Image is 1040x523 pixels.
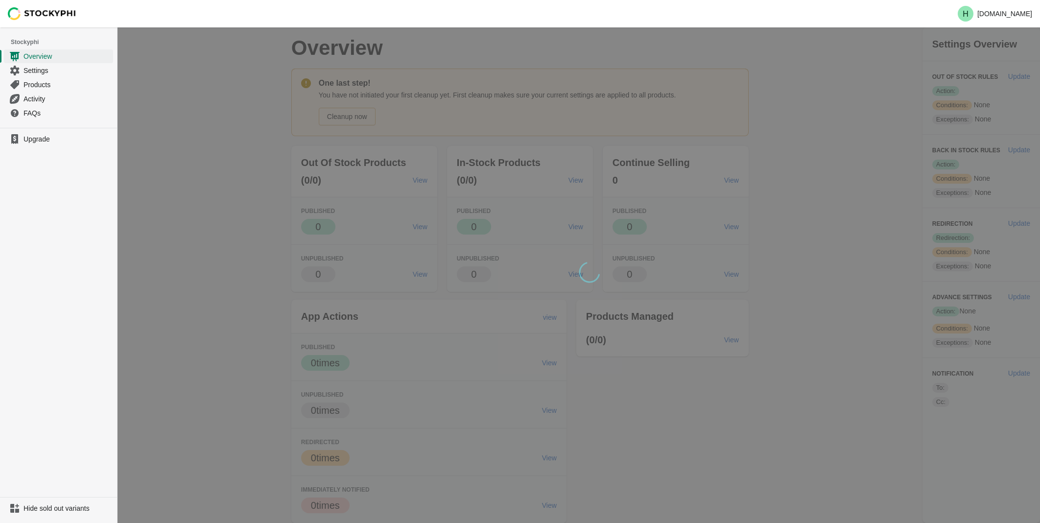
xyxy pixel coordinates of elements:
a: Upgrade [4,132,113,146]
a: Hide sold out variants [4,501,113,515]
a: Products [4,77,113,92]
span: Upgrade [24,134,111,144]
span: Stockyphi [11,37,117,47]
span: Settings [24,66,111,75]
span: Overview [24,51,111,61]
span: Activity [24,94,111,104]
a: FAQs [4,106,113,120]
span: Avatar with initials H [958,6,973,22]
p: [DOMAIN_NAME] [977,10,1032,18]
span: FAQs [24,108,111,118]
a: Overview [4,49,113,63]
span: Products [24,80,111,90]
span: Hide sold out variants [24,503,111,513]
text: H [963,10,969,18]
a: Activity [4,92,113,106]
button: Avatar with initials H[DOMAIN_NAME] [954,4,1036,24]
img: Stockyphi [8,7,76,20]
a: Settings [4,63,113,77]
